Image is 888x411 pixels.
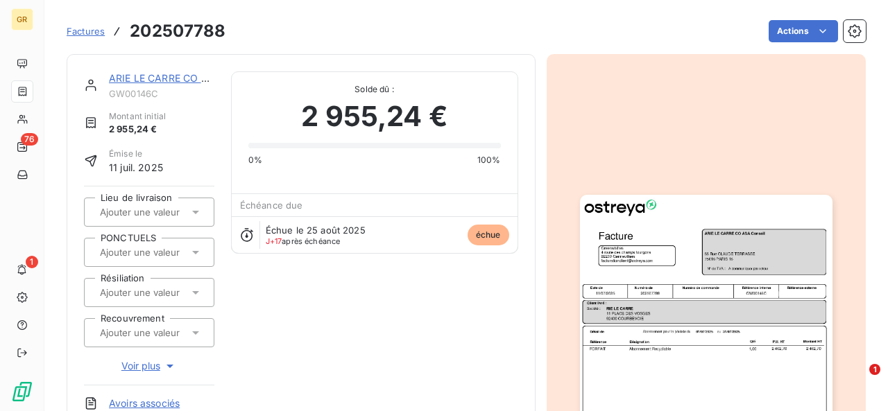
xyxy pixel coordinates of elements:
a: Avoirs associés [109,396,180,410]
img: Logo LeanPay [11,381,33,403]
span: 0% [248,154,262,166]
span: Montant initial [109,110,166,123]
span: 2 955,24 € [109,123,166,137]
a: Factures [67,24,105,38]
input: Ajouter une valeur [99,326,238,339]
span: J+17 [266,236,282,246]
input: Ajouter une valeur [99,246,238,259]
h3: 202507788 [130,19,225,44]
span: 1 [869,364,880,375]
span: Factures [67,26,105,37]
span: 2 955,24 € [301,96,447,137]
span: 100% [477,154,501,166]
span: Solde dû : [248,83,501,96]
button: Voir plus [84,358,214,374]
input: Ajouter une valeur [99,206,238,218]
a: ARIE LE CARRE CO ASA Conseil [109,72,257,84]
iframe: Intercom live chat [841,364,874,397]
span: GW00146C [109,88,214,99]
span: 11 juil. 2025 [109,160,163,175]
span: Voir plus [121,359,177,373]
button: Actions [769,20,838,42]
div: GR [11,8,33,30]
span: Échue le 25 août 2025 [266,225,366,236]
span: 76 [21,133,38,146]
span: Émise le [109,148,163,160]
span: Échéance due [240,200,303,211]
span: après échéance [266,237,341,245]
span: 1 [26,256,38,268]
input: Ajouter une valeur [99,286,238,299]
span: échue [468,225,509,245]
